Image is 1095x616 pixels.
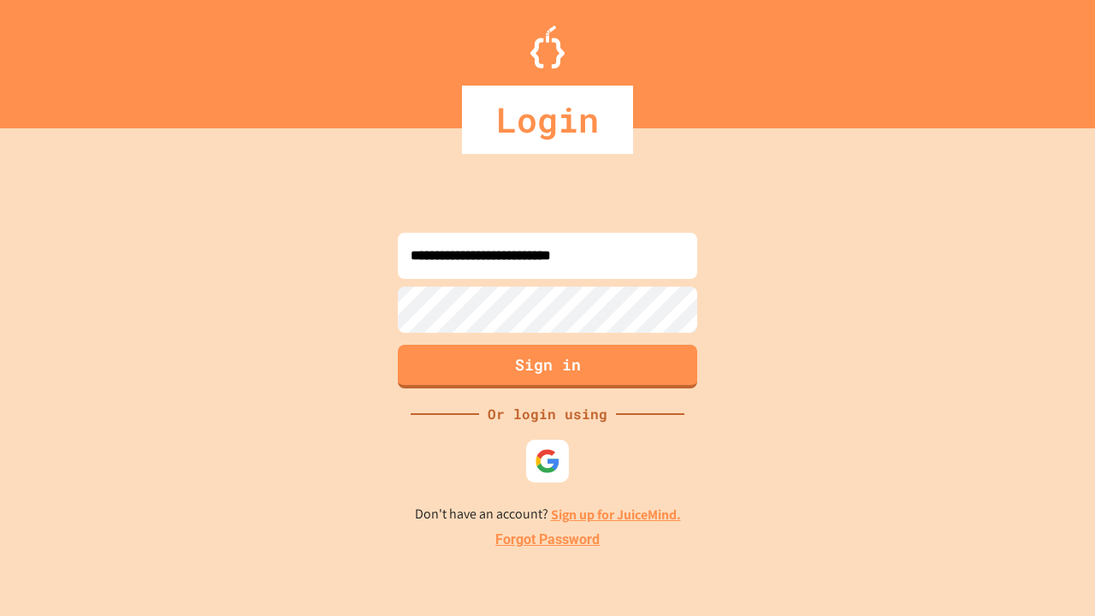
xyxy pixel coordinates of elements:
div: Login [462,86,633,154]
img: Logo.svg [530,26,565,68]
img: google-icon.svg [535,448,560,474]
a: Forgot Password [495,530,600,550]
a: Sign up for JuiceMind. [551,506,681,524]
button: Sign in [398,345,697,388]
p: Don't have an account? [415,504,681,525]
div: Or login using [479,404,616,424]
